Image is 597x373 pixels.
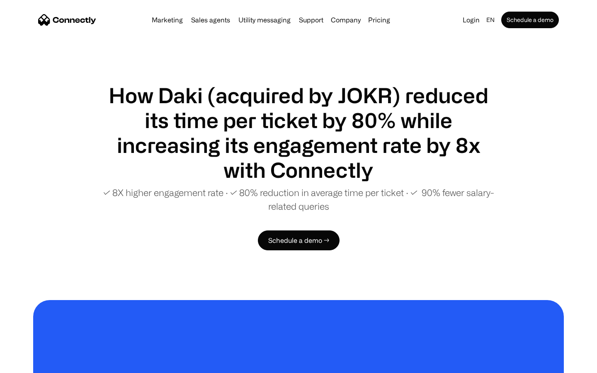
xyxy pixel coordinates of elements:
[8,358,50,370] aside: Language selected: English
[258,230,340,250] a: Schedule a demo →
[486,14,495,26] div: en
[188,17,233,23] a: Sales agents
[501,12,559,28] a: Schedule a demo
[235,17,294,23] a: Utility messaging
[296,17,327,23] a: Support
[99,186,498,213] p: ✓ 8X higher engagement rate ∙ ✓ 80% reduction in average time per ticket ∙ ✓ 90% fewer salary-rel...
[365,17,393,23] a: Pricing
[17,358,50,370] ul: Language list
[331,14,361,26] div: Company
[99,83,498,182] h1: How Daki (acquired by JOKR) reduced its time per ticket by 80% while increasing its engagement ra...
[459,14,483,26] a: Login
[148,17,186,23] a: Marketing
